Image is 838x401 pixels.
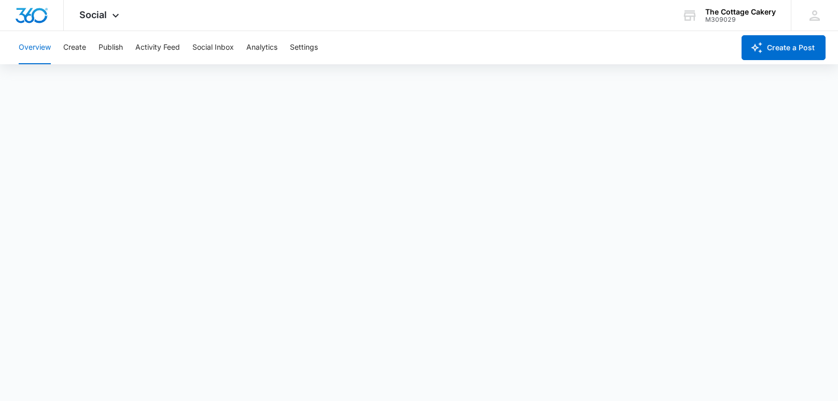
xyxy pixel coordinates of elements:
button: Social Inbox [192,31,234,64]
div: account id [705,16,776,23]
button: Analytics [246,31,277,64]
button: Create a Post [742,35,826,60]
button: Activity Feed [135,31,180,64]
button: Settings [290,31,318,64]
div: account name [705,8,776,16]
button: Publish [99,31,123,64]
button: Overview [19,31,51,64]
button: Create [63,31,86,64]
span: Social [79,9,107,20]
